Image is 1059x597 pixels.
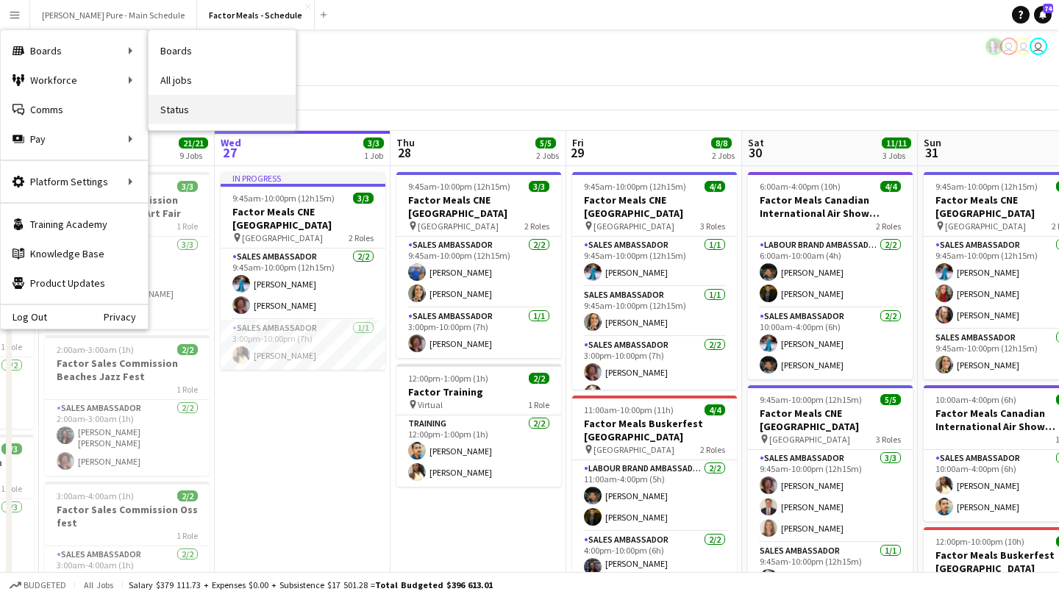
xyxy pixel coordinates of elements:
span: 3/3 [1,443,22,454]
app-job-card: 12:00pm-1:00pm (1h)2/2Factor Training Virtual1 RoleTraining2/212:00pm-1:00pm (1h)[PERSON_NAME][PE... [396,364,561,487]
span: [GEOGRAPHIC_DATA] [593,221,674,232]
span: 8/8 [711,137,732,149]
span: 2/2 [177,490,198,501]
span: 2 Roles [876,221,901,232]
app-user-avatar: Leticia Fayzano [1030,37,1047,55]
span: 1 Role [1,341,22,352]
span: 9:45am-10:00pm (12h15m) [584,181,686,192]
span: 3 Roles [700,221,725,232]
span: [GEOGRAPHIC_DATA] [593,444,674,455]
span: 2/2 [177,344,198,355]
span: Thu [396,136,415,149]
span: 3:00am-4:00am (1h) [57,490,134,501]
app-user-avatar: Tifany Scifo [1000,37,1018,55]
span: 28 [394,144,415,161]
a: Product Updates [1,268,148,298]
span: 21/21 [179,137,208,149]
div: In progress [221,172,385,184]
div: 1 Job [364,150,383,161]
app-card-role: Sales Ambassador2/23:00pm-10:00pm (7h)[PERSON_NAME][PERSON_NAME] [572,337,737,408]
span: 11:00am-10:00pm (11h) [584,404,674,415]
span: [GEOGRAPHIC_DATA] [769,434,850,445]
a: Comms [1,95,148,124]
span: Sun [924,136,941,149]
span: Sat [748,136,764,149]
app-job-card: 9:45am-10:00pm (12h15m)4/4Factor Meals CNE [GEOGRAPHIC_DATA] [GEOGRAPHIC_DATA]3 RolesSales Ambass... [572,172,737,390]
span: Budgeted [24,580,66,590]
app-card-role: Sales Ambassador1/19:45am-10:00pm (12h15m)[PERSON_NAME] [572,287,737,337]
h3: Factor Meals CNE [GEOGRAPHIC_DATA] [221,205,385,232]
span: All jobs [81,579,116,590]
h3: Factor Meals Buskerfest [GEOGRAPHIC_DATA] [572,417,737,443]
span: 9:45am-10:00pm (12h15m) [232,193,335,204]
a: Status [149,95,296,124]
span: [GEOGRAPHIC_DATA] [418,221,499,232]
span: 6:00am-4:00pm (10h) [760,181,841,192]
h3: Factor Meals CNE [GEOGRAPHIC_DATA] [396,193,561,220]
span: 3/3 [353,193,374,204]
span: 3 Roles [876,434,901,445]
span: 2 Roles [349,232,374,243]
a: Training Academy [1,210,148,239]
app-card-role: Sales Ambassador1/19:45am-10:00pm (12h15m)[PERSON_NAME] [748,543,913,593]
app-card-role: Sales Ambassador2/29:45am-10:00pm (12h15m)[PERSON_NAME][PERSON_NAME] [396,237,561,308]
div: Boards [1,36,148,65]
span: 4/4 [705,181,725,192]
a: 74 [1034,6,1052,24]
span: 74 [1043,4,1053,13]
a: Log Out [1,311,47,323]
span: Wed [221,136,241,149]
span: [GEOGRAPHIC_DATA] [242,232,323,243]
app-job-card: 9:45am-10:00pm (12h15m)3/3Factor Meals CNE [GEOGRAPHIC_DATA] [GEOGRAPHIC_DATA]2 RolesSales Ambass... [396,172,561,358]
span: 4/4 [705,404,725,415]
h3: Factor Sales Commission Oss fest [45,503,210,529]
h3: Factor Meals CNE [GEOGRAPHIC_DATA] [748,407,913,433]
span: 30 [746,144,764,161]
span: 1 Role [176,384,198,395]
a: All jobs [149,65,296,95]
div: Platform Settings [1,167,148,196]
span: 2 Roles [700,444,725,455]
div: Workforce [1,65,148,95]
span: Total Budgeted $396 613.01 [375,579,493,590]
span: 1 Role [176,530,198,541]
app-card-role: Sales Ambassador2/210:00am-4:00pm (6h)[PERSON_NAME][PERSON_NAME] [748,308,913,379]
span: 5/5 [880,394,901,405]
app-card-role: Sales Ambassador1/19:45am-10:00pm (12h15m)[PERSON_NAME] [572,237,737,287]
button: Budgeted [7,577,68,593]
div: 2 Jobs [712,150,735,161]
span: 2 Roles [524,221,549,232]
button: Factor Meals - Schedule [197,1,315,29]
app-job-card: 2:00am-3:00am (1h)2/2Factor Sales Commission Beaches Jazz Fest1 RoleSales Ambassador2/22:00am-3:0... [45,335,210,476]
span: 2/2 [529,373,549,384]
span: 3/3 [177,181,198,192]
app-card-role: Sales Ambassador2/22:00am-3:00am (1h)[PERSON_NAME] [PERSON_NAME][PERSON_NAME] [45,400,210,476]
span: Fri [572,136,584,149]
span: 4/4 [880,181,901,192]
span: 27 [218,144,241,161]
div: Salary $379 111.73 + Expenses $0.00 + Subsistence $17 501.28 = [129,579,493,590]
a: Privacy [104,311,148,323]
div: 9 Jobs [179,150,207,161]
span: 29 [570,144,584,161]
span: 9:45am-10:00pm (12h15m) [408,181,510,192]
span: 3/3 [363,137,384,149]
div: 2 Jobs [536,150,559,161]
app-card-role: Training2/212:00pm-1:00pm (1h)[PERSON_NAME][PERSON_NAME] [396,415,561,487]
span: 12:00pm-10:00pm (10h) [935,536,1024,547]
span: 10:00am-4:00pm (6h) [935,394,1016,405]
span: 11/11 [882,137,911,149]
span: 5/5 [535,137,556,149]
div: In progress9:45am-10:00pm (12h15m)3/3Factor Meals CNE [GEOGRAPHIC_DATA] [GEOGRAPHIC_DATA]2 RolesS... [221,172,385,370]
app-card-role: Sales Ambassador3/39:45am-10:00pm (12h15m)[PERSON_NAME][PERSON_NAME][PERSON_NAME] [748,450,913,543]
app-card-role: Labour Brand Ambassadors2/211:00am-4:00pm (5h)[PERSON_NAME][PERSON_NAME] [572,460,737,532]
div: 3 Jobs [883,150,910,161]
span: 31 [921,144,941,161]
span: Virtual [418,399,443,410]
a: Boards [149,36,296,65]
span: 2:00am-3:00am (1h) [57,344,134,355]
app-job-card: 6:00am-4:00pm (10h)4/4Factor Meals Canadian International Air Show [GEOGRAPHIC_DATA]2 RolesLabour... [748,172,913,379]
